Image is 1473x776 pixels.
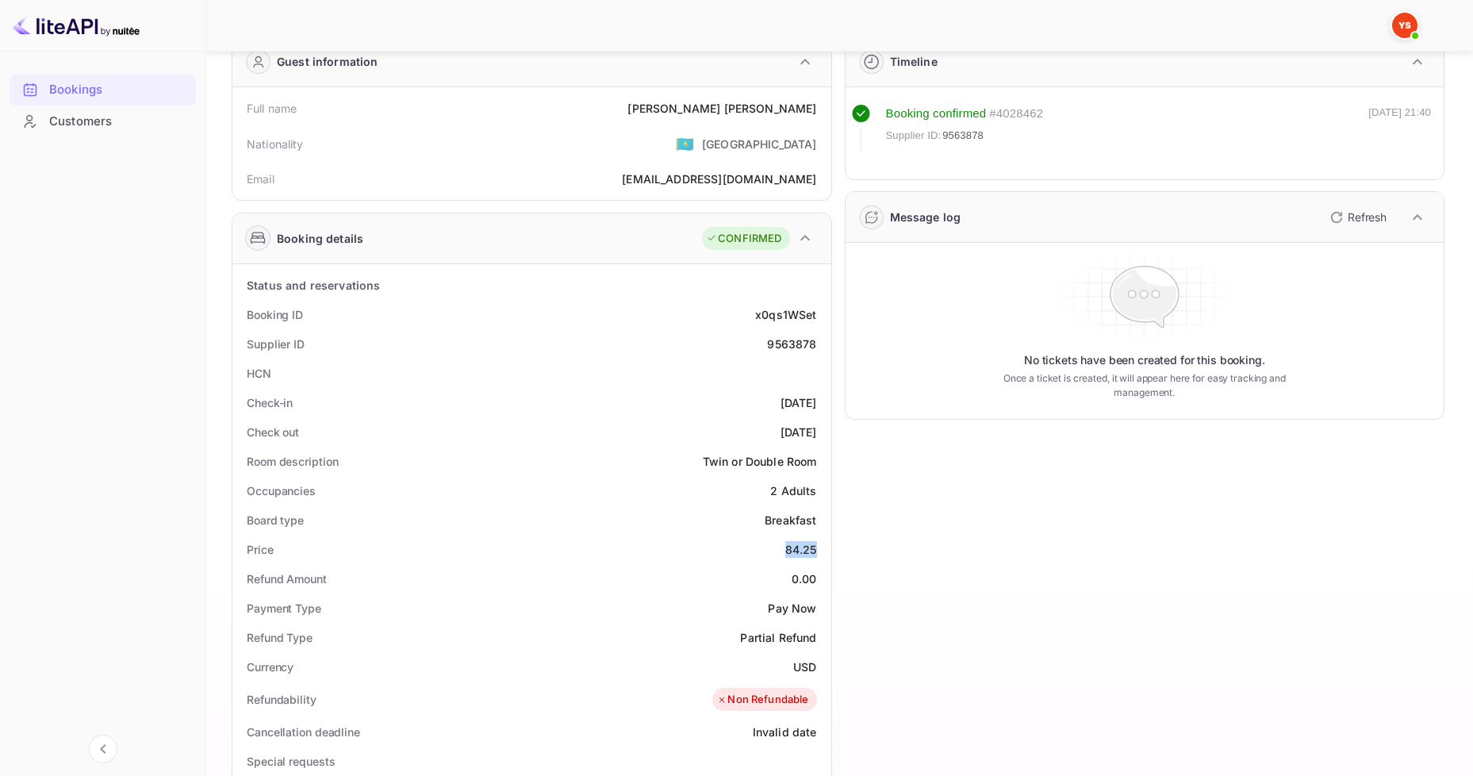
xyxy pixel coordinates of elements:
[770,482,816,499] div: 2 Adults
[1024,352,1265,368] p: No tickets have been created for this booking.
[10,106,196,137] div: Customers
[247,482,316,499] div: Occupancies
[706,231,781,247] div: CONFIRMED
[247,691,316,708] div: Refundability
[89,735,117,763] button: Collapse navigation
[703,453,817,470] div: Twin or Double Room
[793,659,816,675] div: USD
[1392,13,1417,38] img: Yandex Support
[10,75,196,104] a: Bookings
[989,105,1043,123] div: # 4028462
[753,724,817,740] div: Invalid date
[247,541,274,558] div: Price
[890,53,938,70] div: Timeline
[785,541,817,558] div: 84.25
[792,570,817,587] div: 0.00
[765,512,816,528] div: Breakfast
[247,724,360,740] div: Cancellation deadline
[49,113,188,131] div: Customers
[247,600,321,617] div: Payment Type
[676,129,694,158] span: United States
[942,128,984,144] span: 9563878
[10,75,196,106] div: Bookings
[984,371,1306,400] p: Once a ticket is created, it will appear here for easy tracking and management.
[13,13,140,38] img: LiteAPI logo
[886,128,942,144] span: Supplier ID:
[755,306,816,323] div: x0qs1WSet
[622,171,816,187] div: [EMAIL_ADDRESS][DOMAIN_NAME]
[1321,205,1393,230] button: Refresh
[1348,209,1387,225] p: Refresh
[716,692,808,708] div: Non Refundable
[247,100,297,117] div: Full name
[247,753,335,770] div: Special requests
[277,230,363,247] div: Booking details
[247,453,338,470] div: Room description
[702,136,817,152] div: [GEOGRAPHIC_DATA]
[247,336,305,352] div: Supplier ID
[886,105,987,123] div: Booking confirmed
[767,336,816,352] div: 9563878
[247,512,304,528] div: Board type
[627,100,816,117] div: [PERSON_NAME] [PERSON_NAME]
[10,106,196,136] a: Customers
[247,365,271,382] div: HCN
[247,171,274,187] div: Email
[781,394,817,411] div: [DATE]
[1368,105,1431,151] div: [DATE] 21:40
[247,570,327,587] div: Refund Amount
[247,306,303,323] div: Booking ID
[277,53,378,70] div: Guest information
[247,394,293,411] div: Check-in
[781,424,817,440] div: [DATE]
[247,629,313,646] div: Refund Type
[247,659,293,675] div: Currency
[49,81,188,99] div: Bookings
[740,629,816,646] div: Partial Refund
[890,209,961,225] div: Message log
[247,136,304,152] div: Nationality
[247,424,299,440] div: Check out
[247,277,380,294] div: Status and reservations
[768,600,816,617] div: Pay Now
